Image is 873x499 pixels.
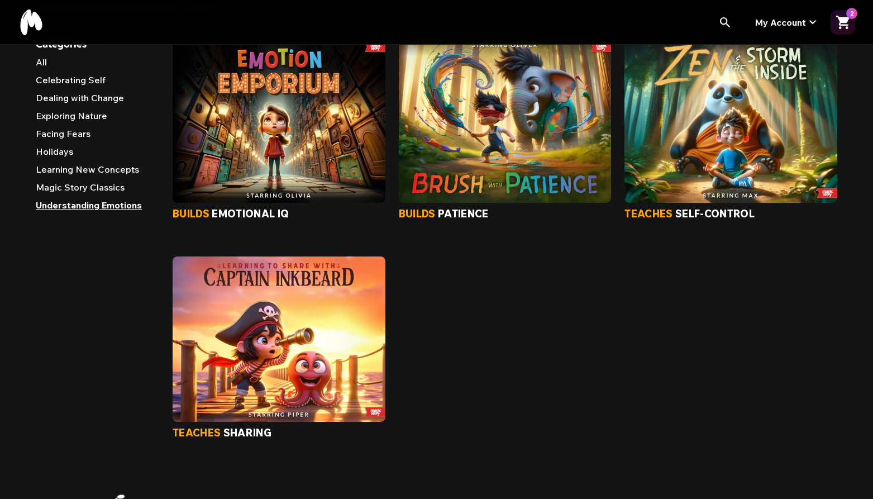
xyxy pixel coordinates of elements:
span: emotional iq [212,207,289,220]
img: Zen and the Storm Inside [624,37,837,203]
a: Magic Story Classics [36,180,155,198]
article: Book The Emotion Emporium [173,37,385,221]
span: My Account [755,16,806,29]
a: teachessharing [173,426,385,440]
a: Facing Fears [36,127,155,145]
article: Book Zen and the Storm Inside [624,37,837,221]
article: Book Learning to Share with Captain Inkbeard [173,256,385,440]
button: Open cart [831,10,855,35]
a: Understanding Emotions [36,198,155,216]
img: The Emotion Emporium [173,37,385,203]
img: Learning to Share with Captain Inkbeard [173,256,385,422]
a: Holidays [36,145,155,163]
a: Celebrating Self [36,73,155,91]
div: Brush With Patience [399,207,612,221]
div: Zen and the Storm Inside [624,207,837,221]
a: Learning New Concepts [36,163,155,180]
span: builds [399,207,436,220]
article: Book Brush With Patience [399,37,612,221]
a: All [36,55,155,73]
div: The Emotion Emporium [173,207,385,221]
div: Learning to Share with Captain Inkbeard [173,426,385,440]
span: self-control [675,207,755,220]
span: teaches [173,426,221,439]
a: Exploring Nature [36,109,155,127]
a: buildspatience [399,207,612,221]
section: Product results [173,37,837,440]
span: patience [438,207,489,220]
span: builds [173,207,209,220]
span: teaches [624,207,673,220]
a: buildsemotional iq [173,207,385,221]
img: Brush With Patience [399,37,612,203]
a: Dealing with Change [36,91,155,109]
div: 2 [846,8,857,19]
a: teachesself-control [624,207,837,221]
span: sharing [223,426,272,439]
